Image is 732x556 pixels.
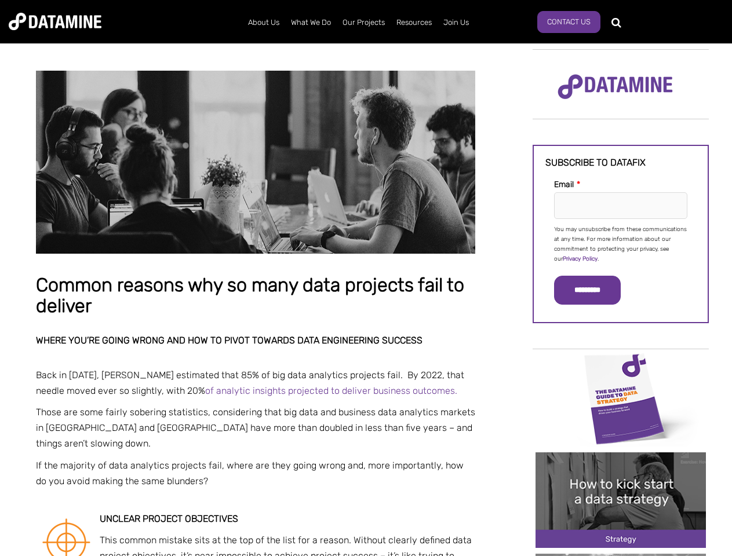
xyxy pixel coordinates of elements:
img: 20241212 How to kick start a data strategy-2 [536,452,706,548]
img: Data Strategy Cover thumbnail [536,350,706,446]
a: Contact Us [537,11,600,33]
p: Those are some fairly sobering statistics, considering that big data and business data analytics ... [36,404,475,452]
a: Resources [391,8,438,38]
a: Privacy Policy [563,255,598,262]
img: Datamine Logo No Strapline - Purple [550,67,680,107]
a: About Us [242,8,285,38]
strong: Unclear project objectives [100,513,238,524]
p: You may unsubscribe from these communications at any time. For more information about our commitm... [554,225,687,264]
span: Email [554,180,574,189]
a: What We Do [285,8,337,38]
img: Datamine [9,13,101,30]
p: Back in [DATE], [PERSON_NAME] estimated that 85% of big data analytics projects fail. By 2022, th... [36,367,475,398]
a: Join Us [438,8,475,38]
a: Our Projects [337,8,391,38]
p: If the majority of data analytics projects fail, where are they going wrong and, more importantly... [36,458,475,489]
a: of analytic insights projected to deliver business outcomes. [205,385,457,396]
h3: Subscribe to datafix [545,158,696,168]
h1: Common reasons why so many data projects fail to deliver [36,275,475,316]
img: Common reasons why so many data projects fail to deliver [36,71,475,254]
h2: Where you’re going wrong and how to pivot towards data engineering success [36,335,475,346]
